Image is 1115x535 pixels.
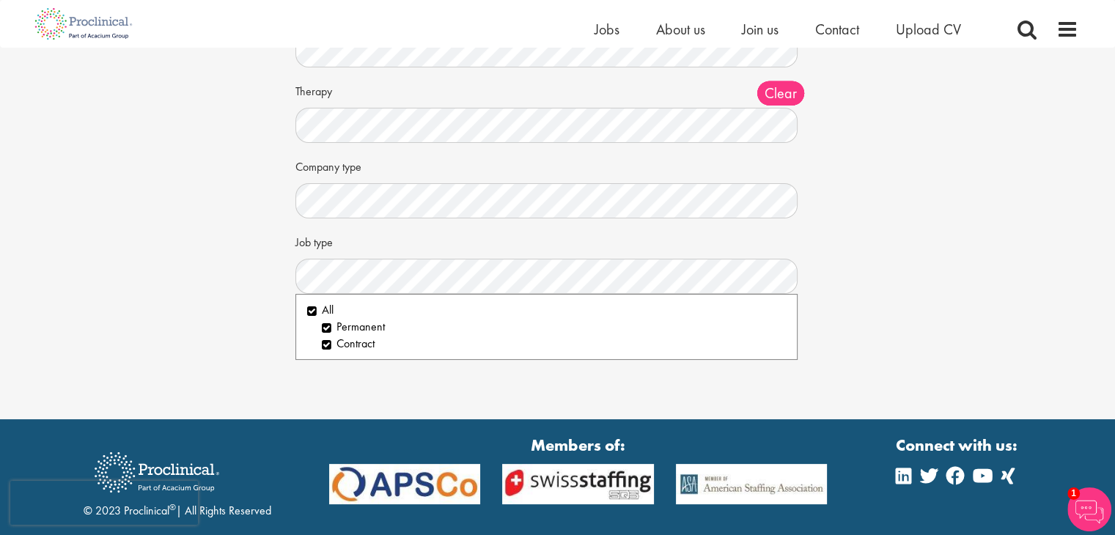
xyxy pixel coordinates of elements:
[84,442,230,503] img: Proclinical Recruitment
[896,20,961,39] a: Upload CV
[742,20,779,39] a: Join us
[491,464,665,504] img: APSCo
[329,434,828,457] strong: Members of:
[595,20,619,39] a: Jobs
[656,20,705,39] a: About us
[1067,487,1080,500] span: 1
[322,319,787,336] li: Permanent
[295,154,374,176] label: Company type
[10,481,198,525] iframe: reCAPTCHA
[307,302,787,319] li: All
[757,81,804,106] span: Clear
[322,336,787,353] li: Contract
[665,464,839,504] img: APSCo
[815,20,859,39] a: Contact
[1067,487,1111,531] img: Chatbot
[295,78,374,100] label: Therapy
[318,464,492,504] img: APSCo
[896,434,1020,457] strong: Connect with us:
[295,229,374,251] label: Job type
[84,441,271,520] div: © 2023 Proclinical | All Rights Reserved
